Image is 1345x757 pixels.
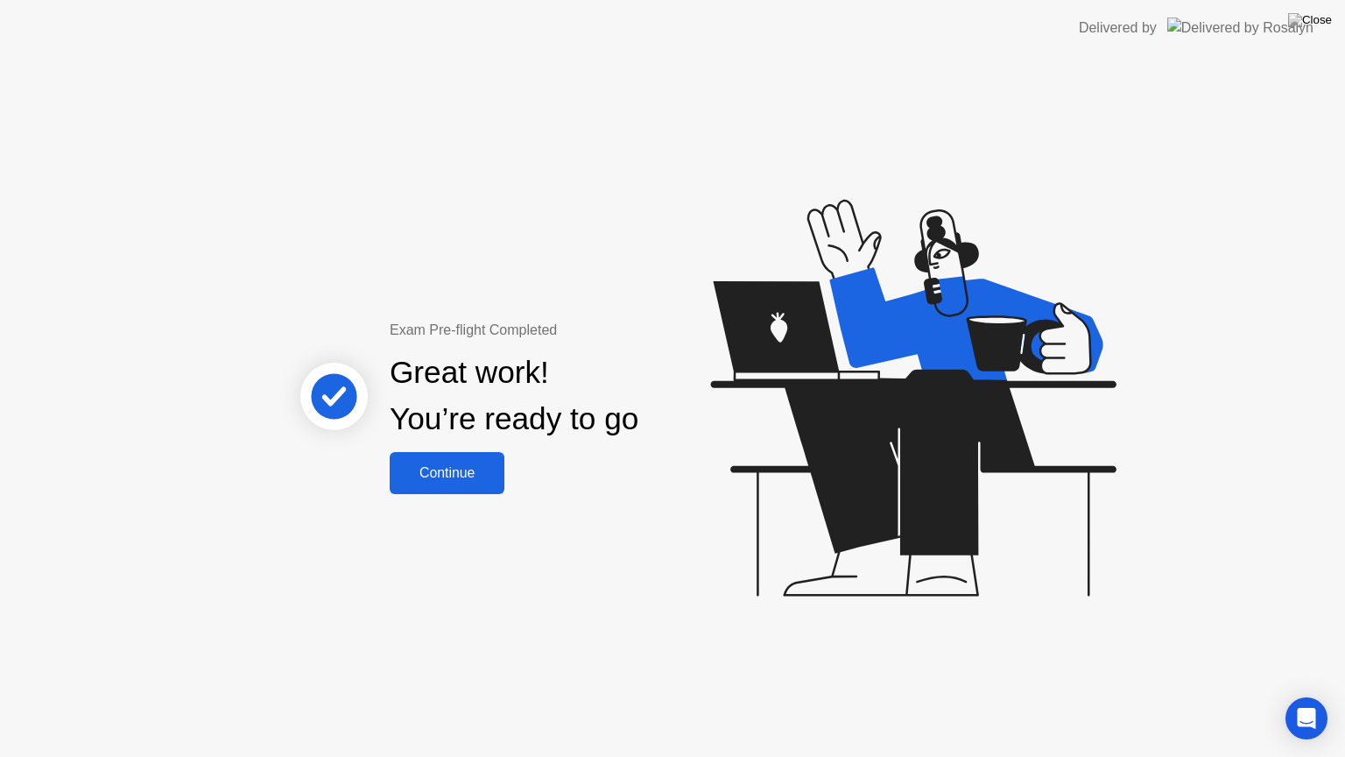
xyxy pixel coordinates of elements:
[390,320,751,341] div: Exam Pre-flight Completed
[1167,18,1313,38] img: Delivered by Rosalyn
[1079,18,1157,39] div: Delivered by
[1288,13,1332,27] img: Close
[390,452,504,494] button: Continue
[1285,697,1327,739] div: Open Intercom Messenger
[395,465,499,481] div: Continue
[390,350,638,442] div: Great work! You’re ready to go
